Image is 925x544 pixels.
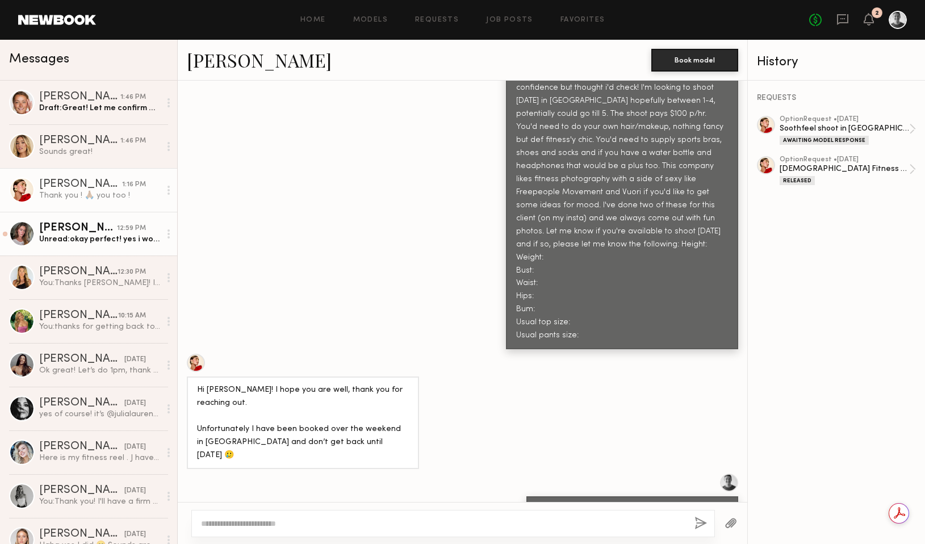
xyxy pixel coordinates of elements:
[9,53,69,66] span: Messages
[780,176,815,185] div: Released
[39,266,118,278] div: [PERSON_NAME]
[118,311,146,321] div: 10:15 AM
[124,398,146,409] div: [DATE]
[39,310,118,321] div: [PERSON_NAME]
[39,496,160,507] div: You: Thank you! I'll have a firm answer by [DATE]
[39,321,160,332] div: You: thanks for getting back to me so quick!
[120,92,146,103] div: 1:46 PM
[39,179,122,190] div: [PERSON_NAME]
[39,278,160,288] div: You: Thanks [PERSON_NAME]! I'm sending to my client [DATE]
[124,354,146,365] div: [DATE]
[39,441,124,453] div: [PERSON_NAME]
[118,267,146,278] div: 12:30 PM
[300,16,326,24] a: Home
[757,94,916,102] div: REQUESTS
[39,529,124,540] div: [PERSON_NAME]
[124,529,146,540] div: [DATE]
[875,10,879,16] div: 2
[39,190,160,201] div: Thank you ! 🙏🏽 you too !
[117,223,146,234] div: 12:59 PM
[120,136,146,147] div: 1:46 PM
[560,16,605,24] a: Favorites
[39,234,160,245] div: Unread: okay perfect! yes i would be available
[651,55,738,64] a: Book model
[39,147,160,157] div: Sounds great!
[780,156,909,164] div: option Request • [DATE]
[197,384,409,462] div: Hi [PERSON_NAME]! I hope you are well, thank you for reaching out. Unfortunately I have been book...
[124,442,146,453] div: [DATE]
[780,116,916,145] a: optionRequest •[DATE]Soothfeel shoot in [GEOGRAPHIC_DATA]Awaiting Model Response
[39,103,160,114] div: Draft: Great! Let me confirm with my client tonight and i'll be back to you first thing in the mo...
[757,56,916,69] div: History
[780,116,909,123] div: option Request • [DATE]
[39,453,160,463] div: Here is my fitness reel . J have a new one too. I was shooting for LA FITNESS and other gyms too!
[187,48,332,72] a: [PERSON_NAME]
[39,135,120,147] div: [PERSON_NAME]
[124,486,146,496] div: [DATE]
[39,397,124,409] div: [PERSON_NAME]
[780,164,909,174] div: [DEMOGRAPHIC_DATA] Fitness Shoot in a gym
[780,123,909,134] div: Soothfeel shoot in [GEOGRAPHIC_DATA]
[122,179,146,190] div: 1:16 PM
[516,30,728,342] div: Hey [PERSON_NAME] thanks for applying to yet another casting! My client is interested in moving f...
[39,354,124,365] div: [PERSON_NAME]
[486,16,533,24] a: Job Posts
[780,156,916,185] a: optionRequest •[DATE][DEMOGRAPHIC_DATA] Fitness Shoot in a gymReleased
[415,16,459,24] a: Requests
[39,223,117,234] div: [PERSON_NAME]
[39,485,124,496] div: [PERSON_NAME]
[651,49,738,72] button: Book model
[39,409,160,420] div: yes of course! it’s @julialaurenmccallum
[39,91,120,103] div: [PERSON_NAME]
[353,16,388,24] a: Models
[39,365,160,376] div: Ok great! Let’s do 1pm, thank you
[780,136,869,145] div: Awaiting Model Response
